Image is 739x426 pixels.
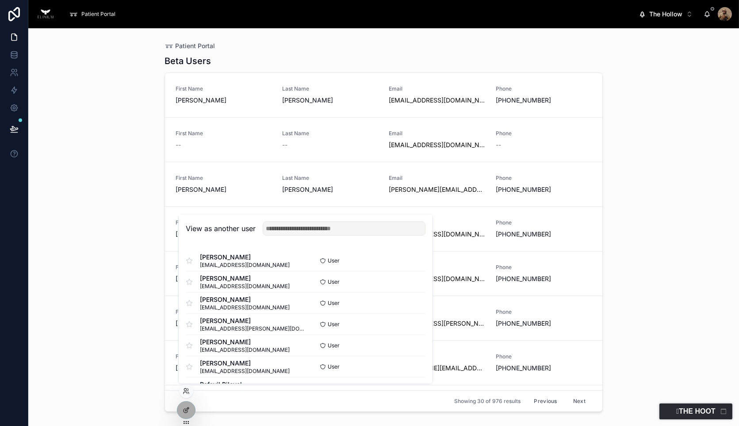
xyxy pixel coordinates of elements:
[176,130,272,137] span: First Name
[176,308,272,316] span: First Name
[282,141,287,149] span: --
[165,42,215,50] a: Patient Portal
[200,253,290,262] span: [PERSON_NAME]
[186,223,256,234] h2: View as another user
[200,283,290,290] span: [EMAIL_ADDRESS][DOMAIN_NAME]
[176,353,272,360] span: First Name
[176,230,272,239] span: [PERSON_NAME]
[389,85,485,92] span: Email
[496,219,592,226] span: Phone
[200,316,306,325] span: [PERSON_NAME]
[200,359,290,368] span: [PERSON_NAME]
[165,341,602,385] a: First Name[PERSON_NAME]Last Name[PERSON_NAME]Email[PERSON_NAME][EMAIL_ADDRESS][PERSON_NAME][DOMAI...
[66,6,122,22] a: Patient Portal
[567,394,592,408] button: Next
[165,251,602,296] a: First Name[PERSON_NAME]Last Name[PERSON_NAME]Email[EMAIL_ADDRESS][DOMAIN_NAME]Phone[PHONE_NUMBER]
[176,141,181,149] span: --
[176,319,272,328] span: [PERSON_NAME]
[328,363,340,370] span: User
[165,55,211,67] h1: Beta Users
[632,6,700,22] button: Select Button
[496,130,592,137] span: Phone
[200,380,290,389] span: Rafayil Bilovol
[176,175,272,182] span: First Name
[176,219,272,226] span: First Name
[528,394,563,408] button: Previous
[200,295,290,304] span: [PERSON_NAME]
[165,73,602,118] a: First Name[PERSON_NAME]Last Name[PERSON_NAME]Email[EMAIL_ADDRESS][DOMAIN_NAME]Phone[PHONE_NUMBER]
[200,325,306,332] span: [EMAIL_ADDRESS][PERSON_NAME][DOMAIN_NAME]
[496,308,592,316] span: Phone
[389,96,485,105] a: [EMAIL_ADDRESS][DOMAIN_NAME]
[496,274,592,283] span: [PHONE_NUMBER]
[496,85,592,92] span: Phone
[389,141,485,149] a: [EMAIL_ADDRESS][DOMAIN_NAME]
[496,353,592,360] span: Phone
[200,274,290,283] span: [PERSON_NAME]
[176,85,272,92] span: First Name
[496,185,592,194] span: [PHONE_NUMBER]
[496,141,501,149] span: --
[389,230,485,239] a: [EMAIL_ADDRESS][DOMAIN_NAME]
[496,230,592,239] span: [PHONE_NUMBER]
[389,308,485,316] span: Email
[282,96,378,105] span: [PERSON_NAME]
[496,319,592,328] span: [PHONE_NUMBER]
[496,264,592,271] span: Phone
[282,130,378,137] span: Last Name
[35,7,56,21] img: App logo
[165,207,602,251] a: First Name[PERSON_NAME]Last Name[PERSON_NAME]Email[EMAIL_ADDRESS][DOMAIN_NAME]Phone[PHONE_NUMBER]
[389,353,485,360] span: Email
[200,346,290,354] span: [EMAIL_ADDRESS][DOMAIN_NAME]
[649,10,682,19] span: The Hollow
[282,185,378,194] span: [PERSON_NAME]
[81,11,115,18] span: Patient Portal
[389,175,485,182] span: Email
[328,342,340,349] span: User
[389,364,485,373] a: [PERSON_NAME][EMAIL_ADDRESS][PERSON_NAME][DOMAIN_NAME]
[176,264,272,271] span: First Name
[496,175,592,182] span: Phone
[328,300,340,307] span: User
[328,257,340,264] span: User
[282,85,378,92] span: Last Name
[200,338,290,346] span: [PERSON_NAME]
[328,321,340,328] span: User
[176,96,272,105] span: [PERSON_NAME]
[200,262,290,269] span: [EMAIL_ADDRESS][DOMAIN_NAME]
[454,398,521,405] span: Showing 30 of 976 results
[496,364,592,373] span: [PHONE_NUMBER]
[200,368,290,375] span: [EMAIL_ADDRESS][DOMAIN_NAME]
[176,364,272,373] span: [PERSON_NAME]
[328,278,340,285] span: User
[176,185,272,194] span: [PERSON_NAME]
[63,4,632,24] div: scrollable content
[389,130,485,137] span: Email
[389,185,485,194] a: [PERSON_NAME][EMAIL_ADDRESS][DOMAIN_NAME]
[282,175,378,182] span: Last Name
[200,304,290,311] span: [EMAIL_ADDRESS][DOMAIN_NAME]
[389,219,485,226] span: Email
[176,274,272,283] span: [PERSON_NAME]
[496,96,592,105] span: [PHONE_NUMBER]
[175,42,215,50] span: Patient Portal
[389,264,485,271] span: Email
[389,274,485,283] a: [EMAIL_ADDRESS][DOMAIN_NAME]
[165,162,602,207] a: First Name[PERSON_NAME]Last Name[PERSON_NAME]Email[PERSON_NAME][EMAIL_ADDRESS][DOMAIN_NAME]Phone[...
[389,319,485,328] a: [EMAIL_ADDRESS][PERSON_NAME][DOMAIN_NAME]
[165,118,602,162] a: First Name--Last Name--Email[EMAIL_ADDRESS][DOMAIN_NAME]Phone--
[165,296,602,341] a: First Name[PERSON_NAME]Last Name[PERSON_NAME]Email[EMAIL_ADDRESS][PERSON_NAME][DOMAIN_NAME]Phone[...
